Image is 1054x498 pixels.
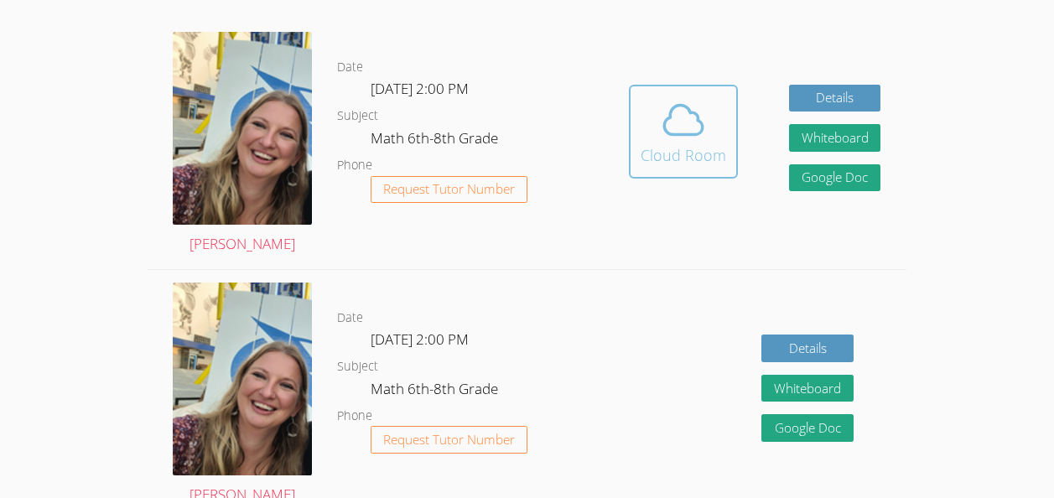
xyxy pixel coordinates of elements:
[371,176,527,204] button: Request Tutor Number
[173,283,312,475] img: sarah.png
[629,85,738,179] button: Cloud Room
[337,356,378,377] dt: Subject
[173,32,312,225] img: sarah.png
[789,164,881,192] a: Google Doc
[337,406,372,427] dt: Phone
[383,183,515,195] span: Request Tutor Number
[761,414,854,442] a: Google Doc
[761,375,854,402] button: Whiteboard
[641,143,726,167] div: Cloud Room
[371,377,501,406] dd: Math 6th-8th Grade
[761,335,854,362] a: Details
[789,124,881,152] button: Whiteboard
[173,32,312,257] a: [PERSON_NAME]
[383,433,515,446] span: Request Tutor Number
[337,155,372,176] dt: Phone
[337,57,363,78] dt: Date
[371,329,469,349] span: [DATE] 2:00 PM
[337,106,378,127] dt: Subject
[371,426,527,454] button: Request Tutor Number
[337,308,363,329] dt: Date
[371,127,501,155] dd: Math 6th-8th Grade
[371,79,469,98] span: [DATE] 2:00 PM
[789,85,881,112] a: Details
